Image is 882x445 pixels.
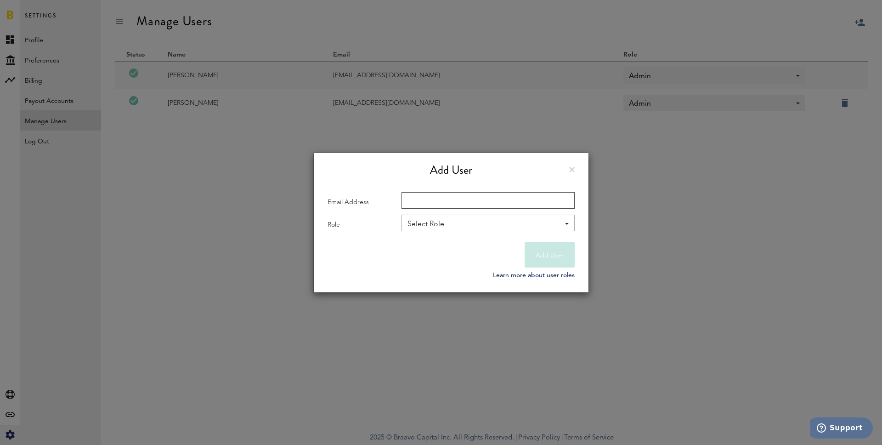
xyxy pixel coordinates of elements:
[810,417,873,440] iframe: Öffnet ein Widget, in dem Sie weitere Informationen finden
[328,197,385,208] label: Email Address
[328,162,575,178] div: Add User
[328,272,575,279] a: Learn more about user roles
[525,242,575,268] button: Add User
[328,219,385,230] label: Role
[407,217,560,232] div: Select Role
